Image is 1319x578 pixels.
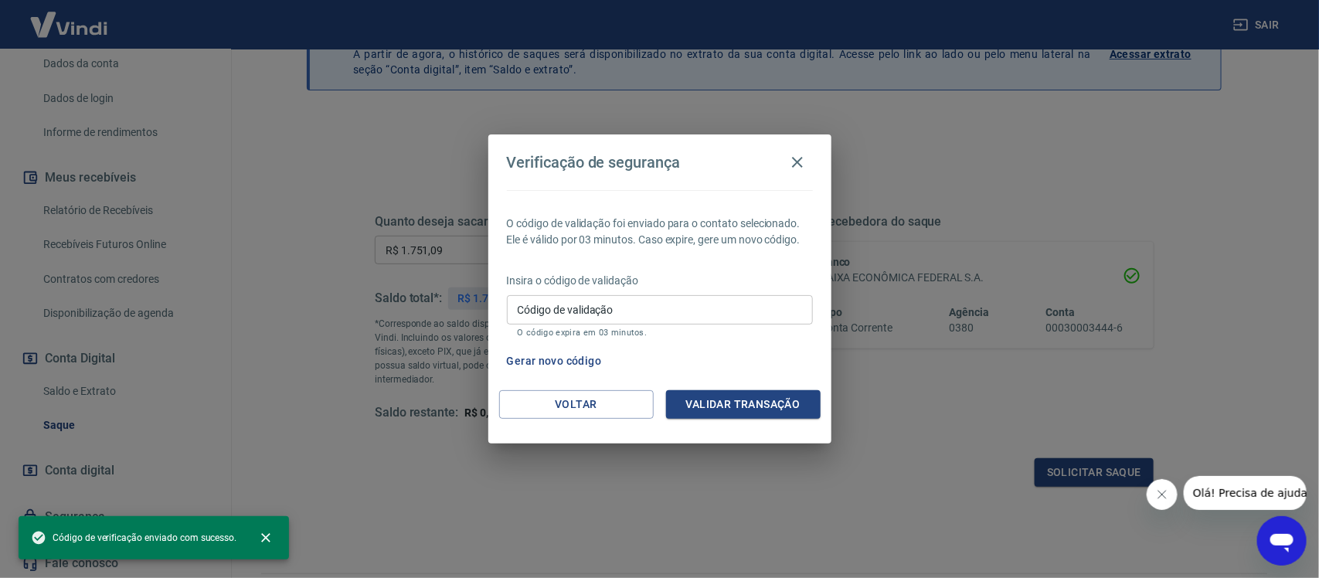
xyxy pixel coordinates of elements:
[507,216,813,248] p: O código de validação foi enviado para o contato selecionado. Ele é válido por 03 minutos. Caso e...
[31,530,236,546] span: Código de verificação enviado com sucesso.
[249,521,283,555] button: close
[1257,516,1307,566] iframe: Botão para abrir a janela de mensagens
[9,11,130,23] span: Olá! Precisa de ajuda?
[1147,479,1178,510] iframe: Fechar mensagem
[507,153,681,172] h4: Verificação de segurança
[499,390,654,419] button: Voltar
[1184,476,1307,510] iframe: Mensagem da empresa
[666,390,821,419] button: Validar transação
[501,347,608,376] button: Gerar novo código
[507,273,813,289] p: Insira o código de validação
[518,328,802,338] p: O código expira em 03 minutos.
